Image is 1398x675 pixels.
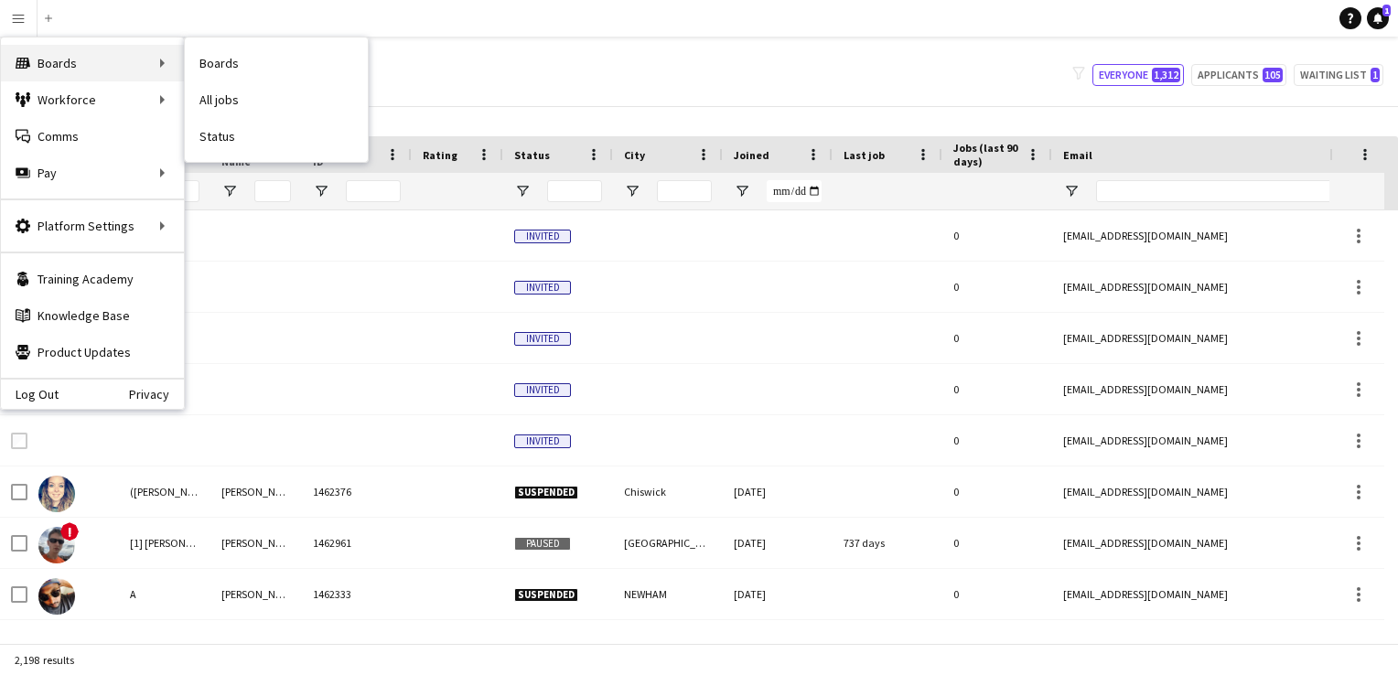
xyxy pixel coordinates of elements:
[942,518,1052,568] div: 0
[723,518,833,568] div: [DATE]
[1,45,184,81] div: Boards
[185,81,368,118] a: All jobs
[423,148,457,162] span: Rating
[613,569,723,619] div: NEWHAM
[302,466,412,517] div: 1462376
[210,569,302,619] div: [PERSON_NAME]
[1,334,184,370] a: Product Updates
[119,466,210,517] div: ([PERSON_NAME]) [PERSON_NAME]
[119,569,210,619] div: A
[185,118,368,155] a: Status
[514,281,571,295] span: Invited
[514,183,531,199] button: Open Filter Menu
[1294,64,1383,86] button: Waiting list1
[119,620,210,670] div: [PERSON_NAME]
[624,183,640,199] button: Open Filter Menu
[210,518,302,568] div: [PERSON_NAME]
[1063,183,1080,199] button: Open Filter Menu
[547,180,602,202] input: Status Filter Input
[514,486,578,499] span: Suspended
[1263,68,1283,82] span: 105
[346,180,401,202] input: Workforce ID Filter Input
[185,45,368,81] a: Boards
[1,387,59,402] a: Log Out
[38,527,75,563] img: [1] Joseph gildea
[1,297,184,334] a: Knowledge Base
[129,387,184,402] a: Privacy
[210,466,302,517] div: [PERSON_NAME]
[1,81,184,118] div: Workforce
[1191,64,1286,86] button: Applicants105
[1,261,184,297] a: Training Academy
[624,148,645,162] span: City
[833,620,942,670] div: 608 days
[514,588,578,602] span: Suspended
[1092,64,1184,86] button: Everyone1,312
[613,518,723,568] div: [GEOGRAPHIC_DATA]
[514,332,571,346] span: Invited
[942,364,1052,414] div: 0
[38,578,75,615] img: A SHAKIL
[734,183,750,199] button: Open Filter Menu
[613,466,723,517] div: Chiswick
[302,620,412,670] div: 1463587
[1,208,184,244] div: Platform Settings
[942,415,1052,466] div: 0
[942,210,1052,261] div: 0
[1382,5,1391,16] span: 1
[313,183,329,199] button: Open Filter Menu
[11,433,27,449] input: Row Selection is disabled for this row (unchecked)
[210,620,302,670] div: [PERSON_NAME]
[514,383,571,397] span: Invited
[1152,68,1180,82] span: 1,312
[723,569,833,619] div: [DATE]
[833,518,942,568] div: 737 days
[942,620,1052,670] div: 0
[514,434,571,448] span: Invited
[953,141,1019,168] span: Jobs (last 90 days)
[254,180,291,202] input: Last Name Filter Input
[844,148,885,162] span: Last job
[38,476,75,512] img: (Sarah) Natasha Mortimer
[942,569,1052,619] div: 0
[613,620,723,670] div: [GEOGRAPHIC_DATA]
[514,230,571,243] span: Invited
[221,183,238,199] button: Open Filter Menu
[1063,148,1092,162] span: Email
[514,537,571,551] span: Paused
[942,262,1052,312] div: 0
[942,466,1052,517] div: 0
[1,155,184,191] div: Pay
[119,518,210,568] div: [1] [PERSON_NAME]
[767,180,822,202] input: Joined Filter Input
[657,180,712,202] input: City Filter Input
[1371,68,1380,82] span: 1
[723,620,833,670] div: [DATE]
[942,313,1052,363] div: 0
[734,148,769,162] span: Joined
[302,569,412,619] div: 1462333
[723,466,833,517] div: [DATE]
[1,118,184,155] a: Comms
[60,522,79,541] span: !
[514,148,550,162] span: Status
[1367,7,1389,29] a: 1
[302,518,412,568] div: 1462961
